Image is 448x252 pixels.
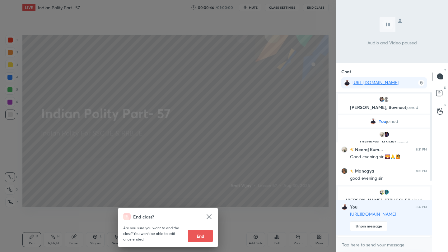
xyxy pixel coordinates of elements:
[350,154,427,160] div: Good evening sir 🌄🙏🙋
[367,39,417,46] p: Audio and Video paused
[406,104,418,110] span: joined
[341,146,348,152] img: 9081843af544456586c459531e725913.jpg
[350,169,354,173] img: no-rating-badge.077c3623.svg
[341,168,348,174] img: 29f29a01c3394f76ba9915ca87bf5343.jpg
[444,85,446,90] p: D
[336,63,356,80] p: Chat
[350,204,357,210] h6: You
[379,96,385,102] img: 3
[350,175,427,182] div: good evening sir
[383,189,390,195] img: 21da7bcb892a4c68bc02df671fd97734.jpg
[350,211,396,217] a: [URL][DOMAIN_NAME]
[354,168,374,174] h6: Manogya
[336,92,432,237] div: grid
[354,146,383,153] h6: Neeraj Kum...
[396,139,408,145] span: joined
[188,230,213,242] button: End
[383,131,390,137] img: fc9e10489bff4e058060440591ca0fbc.jpg
[444,68,446,73] p: T
[416,205,427,209] div: 8:32 PM
[416,147,427,151] div: 8:31 PM
[344,80,350,86] img: 2e1776e2a17a458f8f2ae63657c11f57.jpg
[133,214,154,220] h4: End class?
[341,204,348,210] img: 2e1776e2a17a458f8f2ae63657c11f57.jpg
[350,221,387,231] button: Unpin message
[342,140,427,145] p: [PERSON_NAME]
[370,118,376,124] img: 2e1776e2a17a458f8f2ae63657c11f57.jpg
[379,189,385,195] img: 6f3a65f8d0ee460db53edce932754ceb.jpg
[123,225,183,242] p: Are you sure you want to end the class? You won’t be able to edit once ended.
[383,96,390,102] img: default.png
[352,79,399,85] a: [URL][DOMAIN_NAME]
[416,169,427,173] div: 8:31 PM
[444,103,446,107] p: G
[379,119,386,124] span: You
[386,119,398,124] span: joined
[342,105,427,110] p: [PERSON_NAME], Bowneet
[342,198,427,203] p: [PERSON_NAME], STRUGGLER
[410,197,422,203] span: joined
[350,148,354,151] img: no-rating-badge.077c3623.svg
[379,131,385,137] img: 9081843af544456586c459531e725913.jpg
